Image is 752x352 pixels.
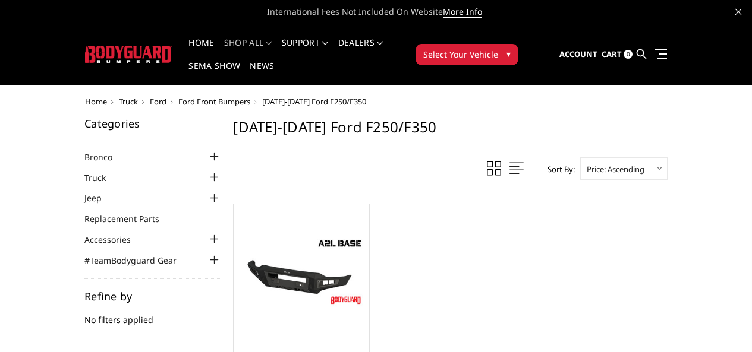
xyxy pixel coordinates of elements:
a: Support [282,39,329,62]
a: More Info [443,6,482,18]
div: No filters applied [84,291,221,338]
a: Ford Front Bumpers [178,96,250,107]
img: BODYGUARD BUMPERS [85,46,172,63]
a: Replacement Parts [84,213,174,225]
a: A2L Series - Base Front Bumper (Non Winch) A2L Series - Base Front Bumper (Non Winch) [237,207,366,337]
label: Sort By: [541,160,575,178]
a: Truck [84,172,121,184]
img: A2L Series - Base Front Bumper (Non Winch) [237,236,366,308]
a: Truck [119,96,138,107]
span: Select Your Vehicle [423,48,498,61]
a: Home [85,96,107,107]
a: Home [188,39,214,62]
span: Cart [602,49,622,59]
a: shop all [224,39,272,62]
span: ▾ [506,47,511,60]
a: Jeep [84,192,117,204]
span: [DATE]-[DATE] Ford F250/F350 [262,96,366,107]
a: #TeamBodyguard Gear [84,254,191,267]
a: Account [559,39,597,71]
a: News [250,62,274,85]
button: Select Your Vehicle [416,44,518,65]
h5: Categories [84,118,221,129]
a: Dealers [338,39,383,62]
h5: Refine by [84,291,221,302]
span: 0 [624,50,633,59]
span: Account [559,49,597,59]
a: Cart 0 [602,39,633,71]
a: SEMA Show [188,62,240,85]
a: Accessories [84,233,146,246]
a: Bronco [84,151,127,163]
a: Ford [150,96,166,107]
h1: [DATE]-[DATE] Ford F250/F350 [233,118,668,145]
